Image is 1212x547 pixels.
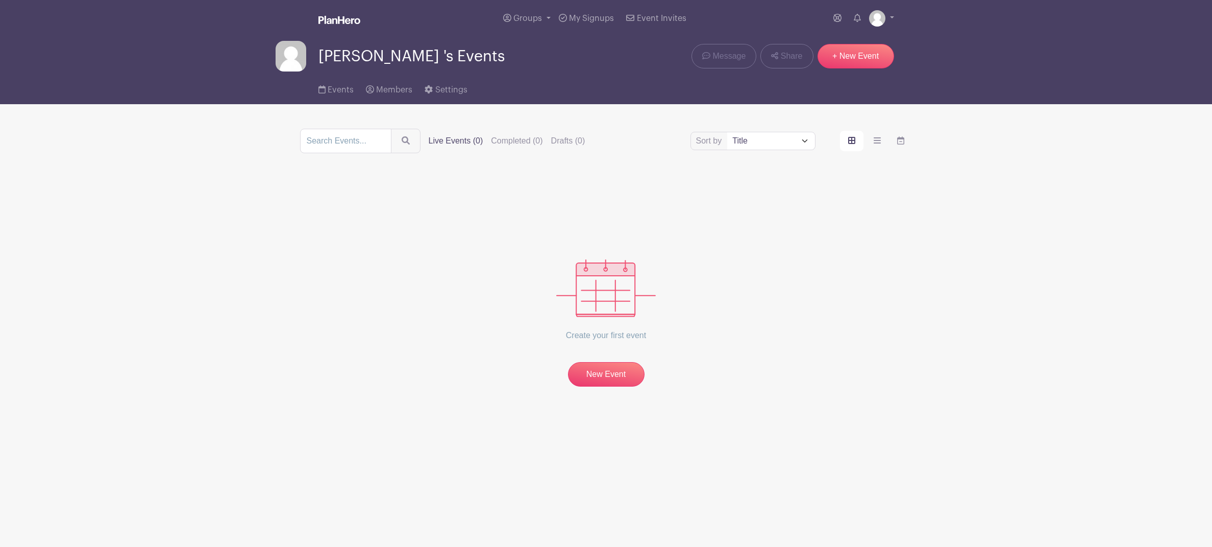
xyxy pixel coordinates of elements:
label: Completed (0) [491,135,542,147]
a: + New Event [818,44,894,68]
div: order and view [840,131,912,151]
span: Members [376,86,412,94]
span: My Signups [569,14,614,22]
span: Share [781,50,803,62]
label: Live Events (0) [429,135,483,147]
img: default-ce2991bfa6775e67f084385cd625a349d9dcbb7a52a09fb2fda1e96e2d18dcdb.png [869,10,885,27]
label: Sort by [696,135,725,147]
a: Members [366,72,412,104]
span: [PERSON_NAME] 's Events [318,48,505,65]
a: New Event [568,362,645,387]
a: Share [760,44,813,68]
span: Events [328,86,354,94]
img: default-ce2991bfa6775e67f084385cd625a349d9dcbb7a52a09fb2fda1e96e2d18dcdb.png [276,41,306,72]
span: Groups [513,14,542,22]
a: Message [691,44,756,68]
input: Search Events... [300,129,391,153]
a: Events [318,72,354,104]
img: logo_white-6c42ec7e38ccf1d336a20a19083b03d10ae64f83f12c07503d8b9e83406b4c7d.svg [318,16,360,24]
span: Event Invites [637,14,686,22]
span: Settings [435,86,467,94]
span: Message [712,50,746,62]
img: events_empty-56550af544ae17c43cc50f3ebafa394433d06d5f1891c01edc4b5d1d59cfda54.svg [556,259,656,317]
p: Create your first event [556,317,656,354]
label: Drafts (0) [551,135,585,147]
a: Settings [425,72,467,104]
div: filters [429,135,593,147]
